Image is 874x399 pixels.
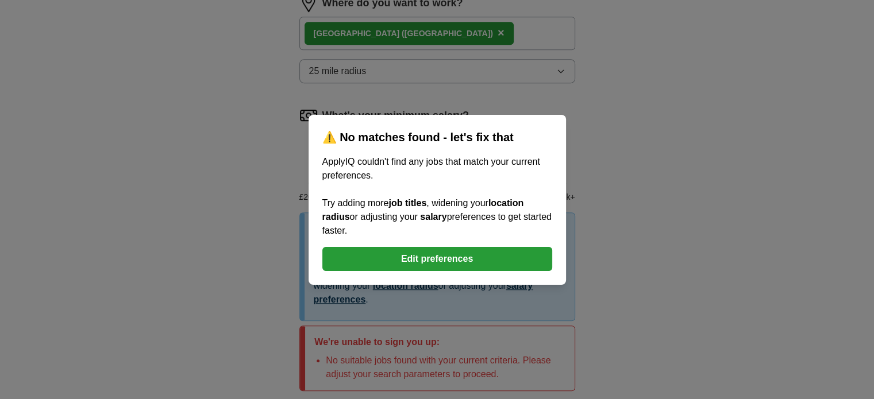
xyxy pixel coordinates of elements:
[322,157,552,235] span: ApplyIQ couldn't find any jobs that match your current preferences. Try adding more , widening yo...
[322,131,514,144] span: ⚠️ No matches found - let's fix that
[322,247,552,271] button: Edit preferences
[322,198,524,222] b: location radius
[420,212,446,222] b: salary
[388,198,426,208] b: job titles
